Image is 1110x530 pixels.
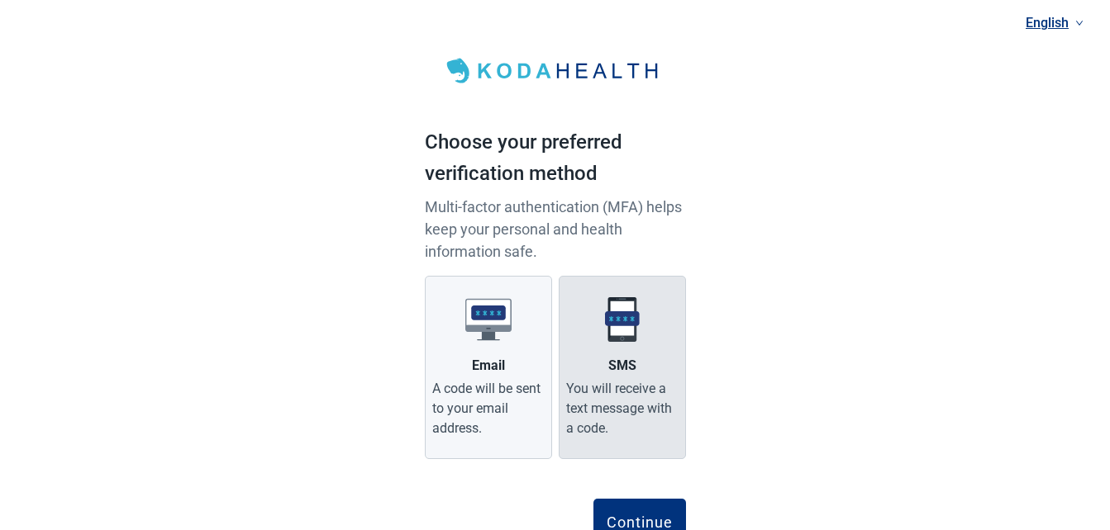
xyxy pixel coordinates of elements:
[432,379,545,438] div: A code will be sent to your email address.
[1075,19,1084,27] span: down
[1019,9,1090,36] a: Current language: English
[425,127,686,196] h1: Choose your preferred verification method
[566,379,679,438] div: You will receive a text message with a code.
[472,356,505,376] div: Email
[425,196,686,263] p: Multi-factor authentication (MFA) helps keep your personal and health information safe.
[608,356,636,376] div: SMS
[437,53,672,89] img: Koda Health
[607,513,673,530] div: Continue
